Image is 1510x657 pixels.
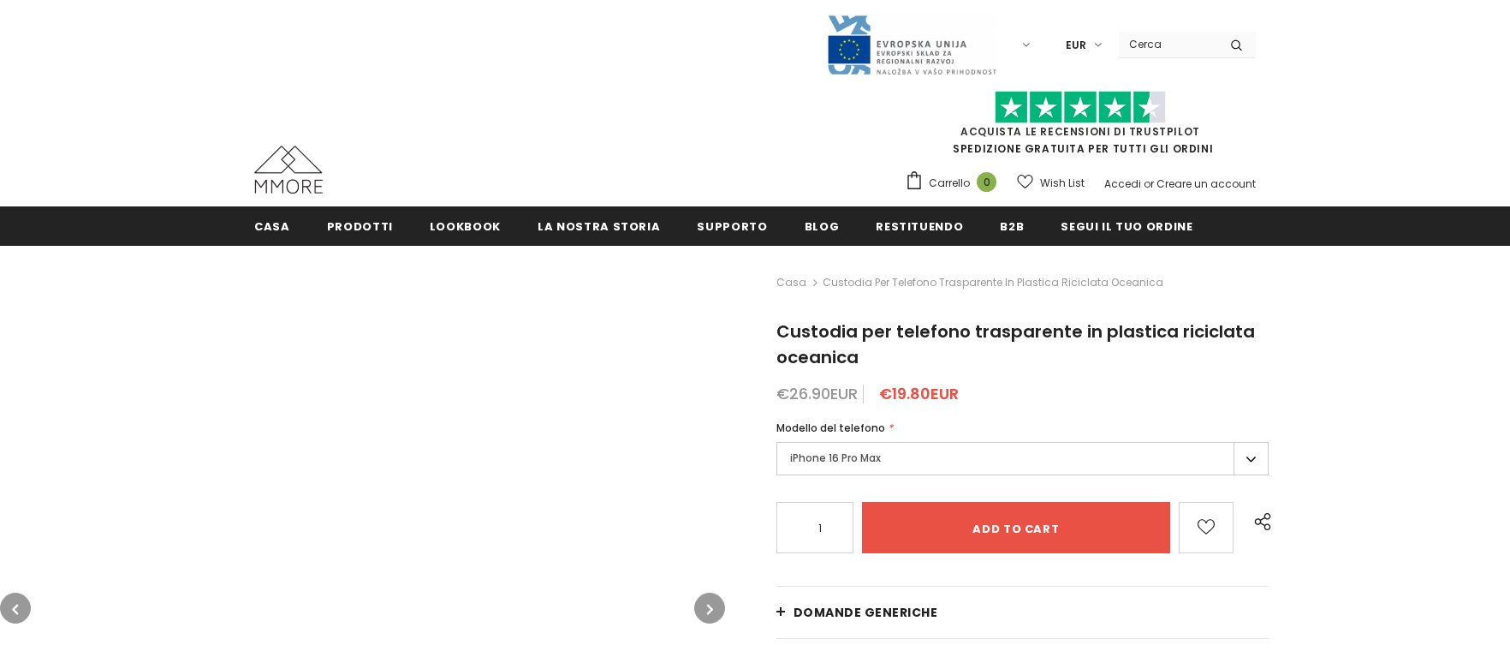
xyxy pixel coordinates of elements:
[430,218,501,235] span: Lookbook
[1017,168,1085,198] a: Wish List
[1061,206,1192,245] a: Segui il tuo ordine
[995,91,1166,124] img: Fidati di Pilot Stars
[776,383,858,404] span: €26.90EUR
[430,206,501,245] a: Lookbook
[776,320,1255,369] span: Custodia per telefono trasparente in plastica riciclata oceanica
[327,218,393,235] span: Prodotti
[929,175,970,192] span: Carrello
[1156,176,1256,191] a: Creare un account
[1000,206,1024,245] a: B2B
[538,206,660,245] a: La nostra storia
[697,206,767,245] a: supporto
[1104,176,1141,191] a: Accedi
[1040,175,1085,192] span: Wish List
[1144,176,1154,191] span: or
[826,14,997,76] img: Javni Razpis
[862,502,1170,553] input: Add to cart
[805,218,840,235] span: Blog
[905,170,1005,196] a: Carrello 0
[794,604,938,621] span: Domande generiche
[538,218,660,235] span: La nostra storia
[876,206,963,245] a: Restituendo
[1061,218,1192,235] span: Segui il tuo ordine
[697,218,767,235] span: supporto
[1000,218,1024,235] span: B2B
[776,442,1269,475] label: iPhone 16 Pro Max
[1119,32,1217,57] input: Search Site
[776,587,1269,638] a: Domande generiche
[823,272,1163,293] span: Custodia per telefono trasparente in plastica riciclata oceanica
[977,172,996,192] span: 0
[254,218,290,235] span: Casa
[776,421,885,435] span: Modello del telefono
[960,124,1200,139] a: Acquista le recensioni di TrustPilot
[254,206,290,245] a: Casa
[254,146,323,194] img: Casi MMORE
[327,206,393,245] a: Prodotti
[905,99,1256,156] span: SPEDIZIONE GRATUITA PER TUTTI GLI ORDINI
[776,272,806,293] a: Casa
[1066,37,1086,54] span: EUR
[879,383,959,404] span: €19.80EUR
[876,218,963,235] span: Restituendo
[805,206,840,245] a: Blog
[826,37,997,51] a: Javni Razpis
